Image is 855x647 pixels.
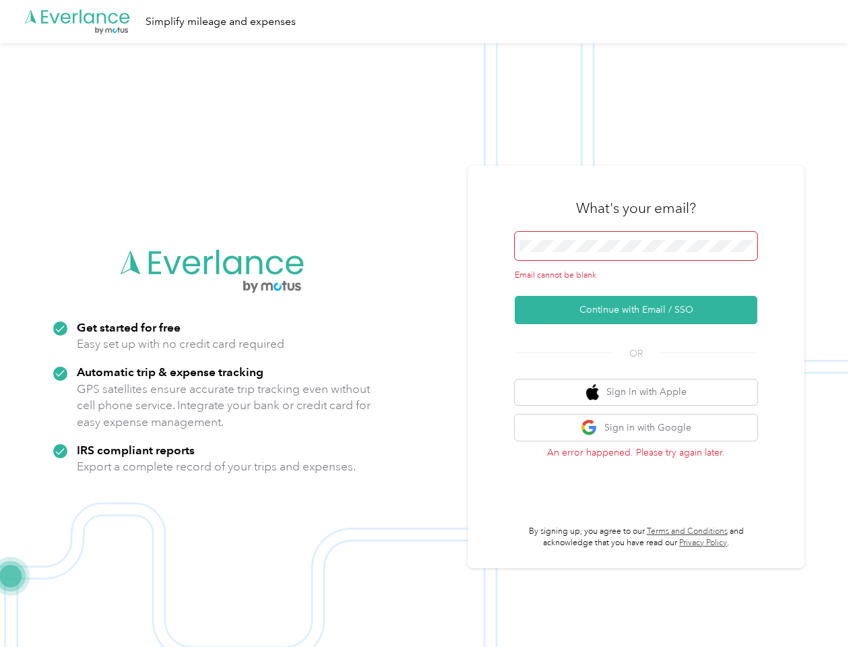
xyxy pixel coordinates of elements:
[647,526,728,536] a: Terms and Conditions
[77,365,263,379] strong: Automatic trip & expense tracking
[515,445,757,460] p: An error happened. Please try again later.
[515,414,757,441] button: google logoSign in with Google
[77,381,371,431] p: GPS satellites ensure accurate trip tracking even without cell phone service. Integrate your bank...
[581,419,598,436] img: google logo
[515,296,757,324] button: Continue with Email / SSO
[77,443,195,457] strong: IRS compliant reports
[77,336,284,352] p: Easy set up with no credit card required
[679,538,727,548] a: Privacy Policy
[576,199,696,218] h3: What's your email?
[515,526,757,549] p: By signing up, you agree to our and acknowledge that you have read our .
[77,458,356,475] p: Export a complete record of your trips and expenses.
[515,270,757,282] div: Email cannot be blank
[586,384,600,401] img: apple logo
[77,320,181,334] strong: Get started for free
[612,346,660,361] span: OR
[515,379,757,406] button: apple logoSign in with Apple
[146,13,296,30] div: Simplify mileage and expenses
